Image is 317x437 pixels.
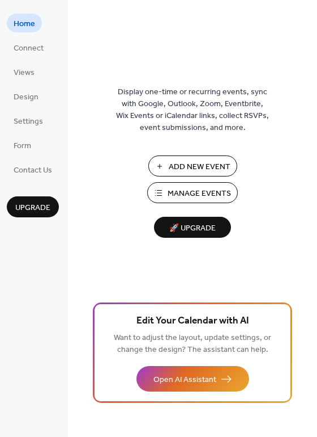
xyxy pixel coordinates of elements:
[161,221,224,236] span: 🚀 Upgrade
[136,313,249,329] span: Edit Your Calendar with AI
[169,161,230,173] span: Add New Event
[7,62,41,81] a: Views
[14,165,52,177] span: Contact Us
[14,140,31,152] span: Form
[14,91,38,103] span: Design
[14,43,44,54] span: Connect
[7,87,45,106] a: Design
[7,111,50,130] a: Settings
[14,67,35,79] span: Views
[168,188,231,200] span: Manage Events
[15,202,50,214] span: Upgrade
[7,14,42,32] a: Home
[14,116,43,128] span: Settings
[147,182,238,203] button: Manage Events
[154,217,231,238] button: 🚀 Upgrade
[136,366,249,392] button: Open AI Assistant
[7,196,59,217] button: Upgrade
[7,38,50,57] a: Connect
[116,86,269,134] span: Display one-time or recurring events, sync with Google, Outlook, Zoom, Eventbrite, Wix Events or ...
[148,156,237,177] button: Add New Event
[14,18,35,30] span: Home
[7,136,38,154] a: Form
[114,330,271,358] span: Want to adjust the layout, update settings, or change the design? The assistant can help.
[7,160,59,179] a: Contact Us
[153,374,216,386] span: Open AI Assistant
